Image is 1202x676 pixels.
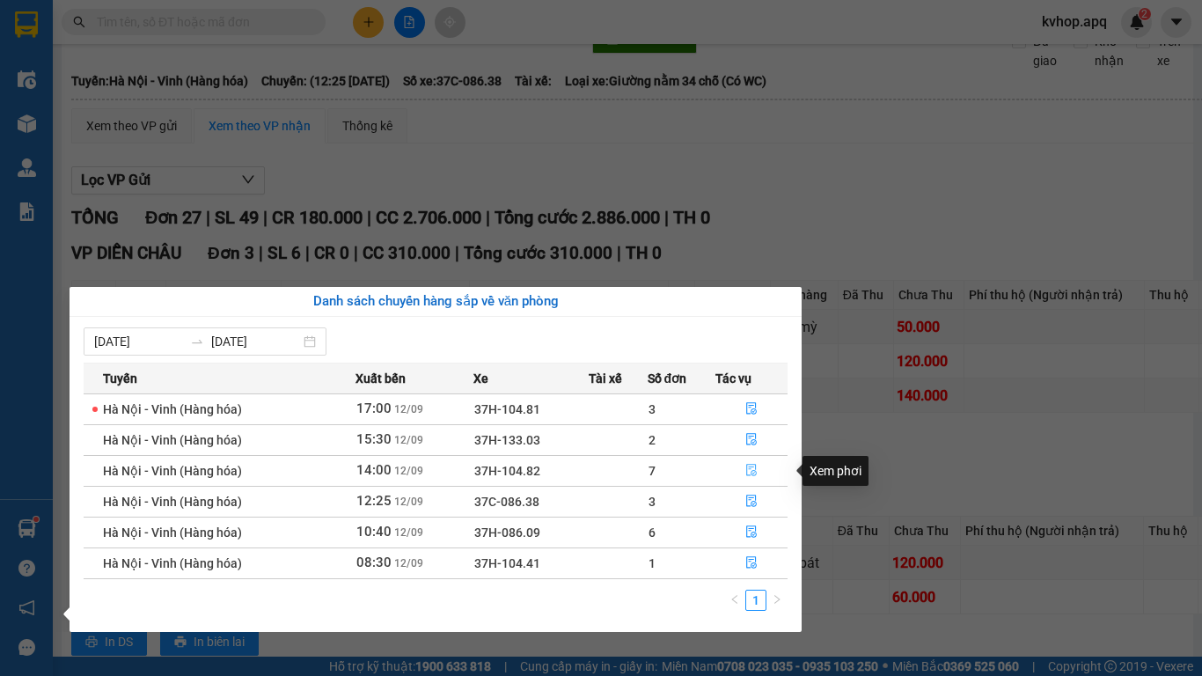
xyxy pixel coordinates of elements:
span: 37H-104.82 [474,464,540,478]
span: Hà Nội - Vinh (Hàng hóa) [103,495,242,509]
span: Tuyến [103,369,137,388]
span: 12/09 [394,465,423,477]
span: 12/09 [394,526,423,539]
span: 10:40 [356,524,392,540]
input: Đến ngày [211,332,300,351]
span: Số đơn [648,369,687,388]
button: file-done [716,395,787,423]
span: right [772,594,782,605]
span: file-done [745,525,758,540]
span: to [190,334,204,349]
span: 6 [649,525,656,540]
span: file-done [745,402,758,416]
span: 37H-104.81 [474,402,540,416]
span: 37H-086.09 [474,525,540,540]
span: 12/09 [394,557,423,569]
button: file-done [716,518,787,547]
span: 1 [649,556,656,570]
span: Hà Nội - Vinh (Hàng hóa) [103,525,242,540]
span: 12/09 [394,403,423,415]
span: Hà Nội - Vinh (Hàng hóa) [103,433,242,447]
span: Hà Nội - Vinh (Hàng hóa) [103,556,242,570]
span: 2 [649,433,656,447]
div: Danh sách chuyến hàng sắp về văn phòng [84,291,788,312]
span: 12/09 [394,496,423,508]
button: file-done [716,488,787,516]
span: Hà Nội - Vinh (Hàng hóa) [103,402,242,416]
span: file-done [745,495,758,509]
button: file-done [716,426,787,454]
button: file-done [716,549,787,577]
span: 3 [649,495,656,509]
span: 15:30 [356,431,392,447]
span: 3 [649,402,656,416]
li: Next Page [766,590,788,611]
button: file-done [716,457,787,485]
div: Xem phơi [803,456,869,486]
span: 12:25 [356,493,392,509]
input: Từ ngày [94,332,183,351]
span: 37H-104.41 [474,556,540,570]
span: Tài xế [589,369,622,388]
li: 1 [745,590,766,611]
button: left [724,590,745,611]
span: 14:00 [356,462,392,478]
span: left [729,594,740,605]
span: 7 [649,464,656,478]
span: file-done [745,464,758,478]
button: right [766,590,788,611]
span: file-done [745,556,758,570]
span: Hà Nội - Vinh (Hàng hóa) [103,464,242,478]
span: swap-right [190,334,204,349]
span: 12/09 [394,434,423,446]
span: Xuất bến [355,369,406,388]
li: Previous Page [724,590,745,611]
span: Tác vụ [715,369,751,388]
a: 1 [746,591,766,610]
span: 37C-086.38 [474,495,539,509]
span: 17:00 [356,400,392,416]
span: file-done [745,433,758,447]
span: 08:30 [356,555,392,570]
span: 37H-133.03 [474,433,540,447]
span: Xe [473,369,488,388]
